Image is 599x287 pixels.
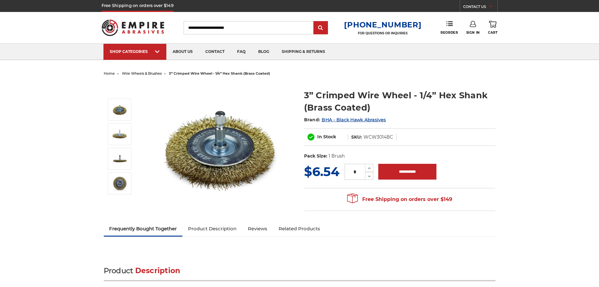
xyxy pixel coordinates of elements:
[317,134,336,140] span: In Stock
[199,44,231,60] a: contact
[104,222,183,236] a: Frequently Bought Together
[304,164,340,179] span: $6.54
[112,126,128,142] img: 3" crimped wire wheel with brass coated wires
[112,175,128,191] img: brass coated crimped wire wheel
[104,71,115,76] a: home
[488,31,497,35] span: Cart
[322,117,386,123] a: BHA - Black Hawk Abrasives
[347,193,452,206] span: Free Shipping on orders over $149
[158,83,283,209] img: 3 inch brass coated crimped wire wheel
[135,266,180,275] span: Description
[231,44,252,60] a: faq
[304,89,496,114] h1: 3” Crimped Wire Wheel - 1/4” Hex Shank (Brass Coated)
[363,134,393,141] dd: WCW3014BC
[441,21,458,34] a: Reorder
[122,71,162,76] a: wire wheels & brushes
[466,31,480,35] span: Sign In
[110,49,160,54] div: SHOP CATEGORIES
[112,151,128,167] img: 3" hex shank wire wheel, brass coated
[169,71,270,76] span: 3” crimped wire wheel - 1/4” hex shank (brass coated)
[166,44,199,60] a: about us
[344,31,421,35] p: FOR QUESTIONS OR INQUIRIES
[252,44,275,60] a: blog
[112,102,128,118] img: 3 inch brass coated crimped wire wheel
[344,20,421,29] a: [PHONE_NUMBER]
[329,153,345,159] dd: 1 Brush
[351,134,362,141] dt: SKU:
[463,3,497,12] a: CONTACT US
[275,44,331,60] a: shipping & returns
[441,31,458,35] span: Reorder
[488,21,497,35] a: Cart
[273,222,326,236] a: Related Products
[104,266,133,275] span: Product
[102,15,164,40] img: Empire Abrasives
[242,222,273,236] a: Reviews
[304,153,327,159] dt: Pack Size:
[182,222,242,236] a: Product Description
[304,117,320,123] span: Brand:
